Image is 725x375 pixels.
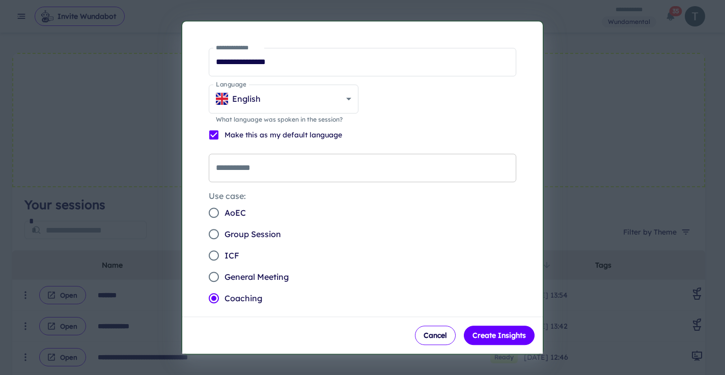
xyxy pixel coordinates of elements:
p: Make this as my default language [225,129,342,140]
button: Create Insights [464,326,535,345]
label: Language [216,80,246,89]
span: Group Session [225,228,281,240]
legend: Use case: [209,190,246,202]
p: What language was spoken in the session? [216,115,351,124]
button: Cancel [415,326,456,345]
span: ICF [225,249,239,262]
p: English [232,93,261,105]
span: General Meeting [225,271,289,283]
span: Coaching [225,292,262,304]
img: GB [216,93,228,105]
span: AoEC [225,207,246,219]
